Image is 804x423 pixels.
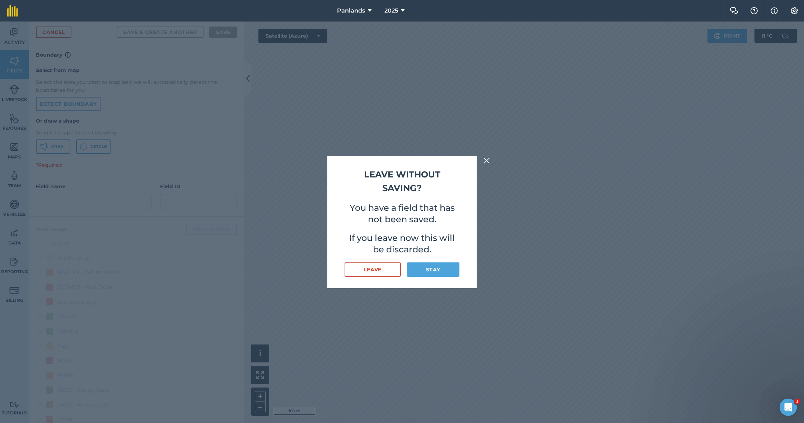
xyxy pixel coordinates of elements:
[730,7,738,14] img: Two speech bubbles overlapping with the left bubble in the forefront
[794,399,800,404] span: 1
[345,202,459,225] p: You have a field that has not been saved.
[483,156,490,165] img: svg+xml;base64,PHN2ZyB4bWxucz0iaHR0cDovL3d3dy53My5vcmcvMjAwMC9zdmciIHdpZHRoPSIyMiIgaGVpZ2h0PSIzMC...
[345,168,459,195] h2: Leave without saving?
[345,262,401,277] button: Leave
[771,6,778,15] img: svg+xml;base64,PHN2ZyB4bWxucz0iaHR0cDovL3d3dy53My5vcmcvMjAwMC9zdmciIHdpZHRoPSIxNyIgaGVpZ2h0PSIxNy...
[7,5,18,16] img: fieldmargin Logo
[345,232,459,255] p: If you leave now this will be discarded.
[790,7,799,14] img: A cog icon
[780,399,797,416] iframe: Intercom live chat
[750,7,758,14] img: A question mark icon
[337,6,365,15] span: Panlands
[384,6,398,15] span: 2025
[407,262,459,277] button: Stay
